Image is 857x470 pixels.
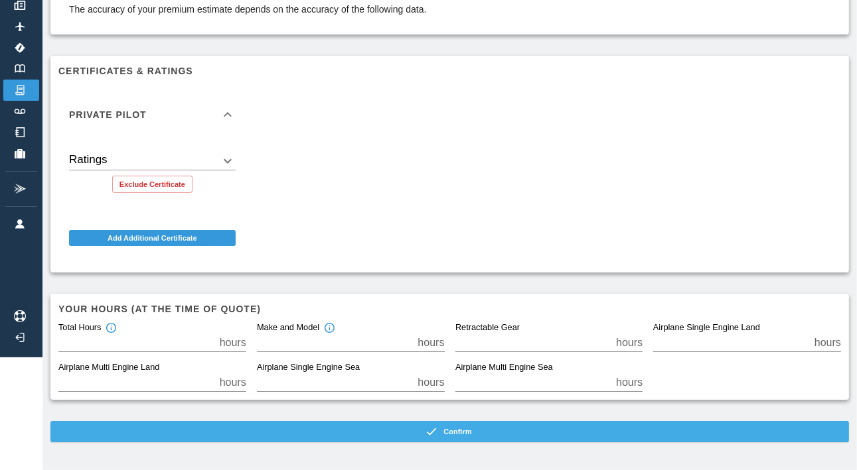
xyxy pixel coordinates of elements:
p: hours [616,335,643,351]
p: The accuracy of your premium estimate depends on the accuracy of the following data. [69,3,427,16]
svg: Total hours in the make and model of the insured aircraft [323,322,335,334]
label: Retractable Gear [455,322,520,334]
div: Make and Model [257,322,335,334]
label: Airplane Multi Engine Sea [455,362,553,374]
label: Airplane Single Engine Land [653,322,760,334]
p: hours [220,335,246,351]
p: hours [418,335,444,351]
button: Add Additional Certificate [69,230,236,246]
button: Exclude Certificate [112,176,193,193]
h6: Certificates & Ratings [58,64,841,78]
p: hours [815,335,841,351]
div: Total Hours [58,322,117,334]
p: hours [418,375,444,390]
div: Private Pilot [58,136,246,204]
p: hours [616,375,643,390]
button: Confirm [50,421,849,442]
p: hours [220,375,246,390]
label: Airplane Multi Engine Land [58,362,159,374]
h6: Your hours (at the time of quote) [58,302,841,316]
svg: Total hours in fixed-wing aircraft [105,322,117,334]
div: Private Pilot [58,93,246,136]
h6: Private Pilot [69,110,147,119]
label: Airplane Single Engine Sea [257,362,360,374]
